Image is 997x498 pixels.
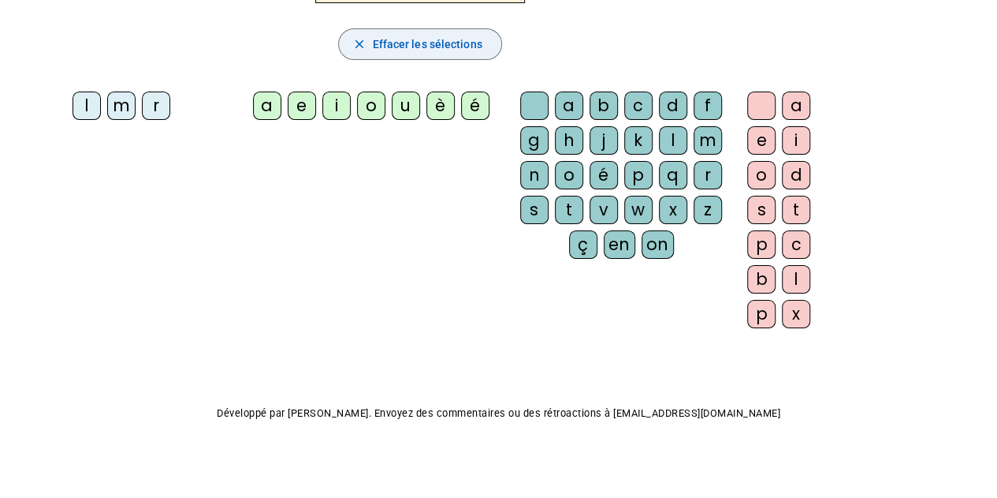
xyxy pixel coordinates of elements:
div: i [322,92,351,120]
div: ç [569,230,597,259]
div: b [747,265,776,294]
div: j [590,126,618,155]
div: d [659,92,687,120]
div: x [659,196,687,224]
div: h [555,126,583,155]
div: e [747,126,776,155]
div: p [747,300,776,328]
button: Effacer les sélections [338,28,501,60]
div: a [782,92,810,120]
div: e [288,92,316,120]
div: l [659,126,687,155]
div: r [142,92,170,120]
div: b [590,92,618,120]
div: è [426,92,455,120]
div: f [694,92,722,120]
div: a [253,92,281,120]
div: en [604,230,635,259]
div: p [747,230,776,259]
mat-icon: close [352,37,366,51]
div: q [659,161,687,189]
div: x [782,300,810,328]
div: é [590,161,618,189]
div: o [555,161,583,189]
span: Effacer les sélections [372,35,482,54]
div: d [782,161,810,189]
div: r [694,161,722,189]
div: z [694,196,722,224]
div: l [73,92,101,120]
div: m [694,126,722,155]
div: é [461,92,489,120]
div: a [555,92,583,120]
div: o [357,92,385,120]
div: s [747,196,776,224]
div: p [624,161,653,189]
div: g [520,126,549,155]
div: u [392,92,420,120]
div: m [107,92,136,120]
div: l [782,265,810,294]
div: c [782,230,810,259]
div: o [747,161,776,189]
div: s [520,196,549,224]
div: on [642,230,674,259]
div: w [624,196,653,224]
div: i [782,126,810,155]
div: c [624,92,653,120]
div: t [555,196,583,224]
div: v [590,196,618,224]
div: n [520,161,549,189]
div: t [782,196,810,224]
p: Développé par [PERSON_NAME]. Envoyez des commentaires ou des rétroactions à [EMAIL_ADDRESS][DOMAI... [13,404,984,423]
div: k [624,126,653,155]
